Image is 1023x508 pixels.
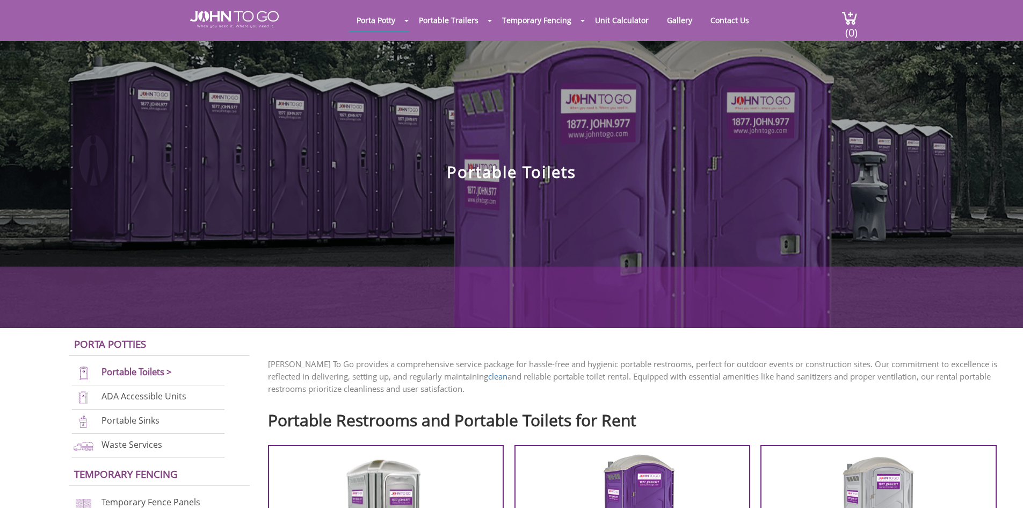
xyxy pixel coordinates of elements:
button: Live Chat [980,465,1023,508]
a: Unit Calculator [587,10,657,31]
a: ADA Accessible Units [101,390,186,402]
span: (0) [845,17,858,40]
img: waste-services-new.png [72,439,95,453]
a: Portable Sinks [101,414,159,426]
a: Waste Services [101,439,162,450]
a: Porta Potties [74,337,146,350]
a: Temporary Fence Panels [101,496,200,508]
a: Portable Toilets > [101,366,172,378]
img: portable-sinks-new.png [72,414,95,429]
img: JOHN to go [190,11,279,28]
p: [PERSON_NAME] To Go provides a comprehensive service package for hassle-free and hygienic portabl... [268,358,1007,395]
img: cart a [841,11,858,25]
a: Contact Us [702,10,757,31]
a: Gallery [659,10,700,31]
a: Temporary Fencing [74,467,178,481]
h2: Portable Restrooms and Portable Toilets for Rent [268,406,1007,429]
img: portable-toilets-new.png [72,366,95,381]
a: clean [488,371,507,382]
a: Porta Potty [349,10,403,31]
a: Temporary Fencing [494,10,579,31]
img: ADA-units-new.png [72,390,95,405]
a: Portable Trailers [411,10,487,31]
